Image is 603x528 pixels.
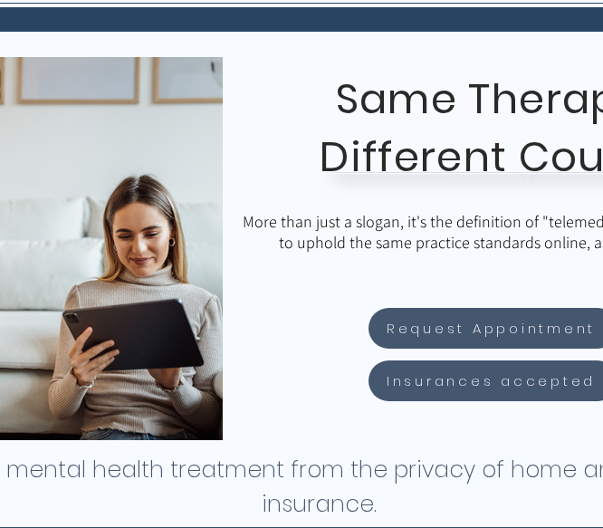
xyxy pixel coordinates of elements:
span: Insurances accepted [387,370,596,391]
span: Request Appointment [387,318,596,339]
